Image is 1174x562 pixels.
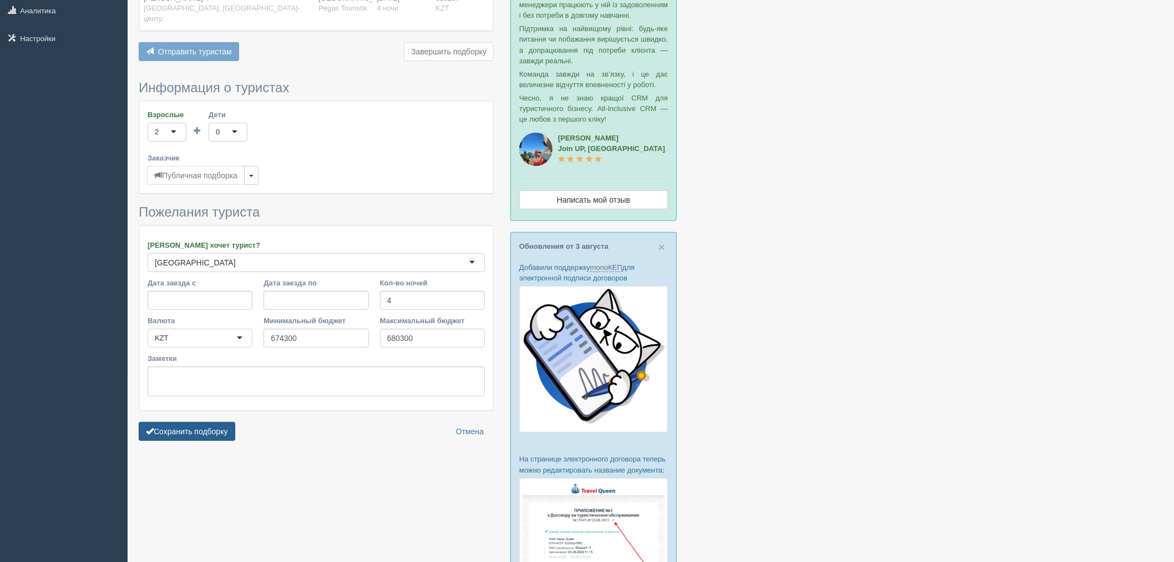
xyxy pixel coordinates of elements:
[155,333,169,344] div: KZT
[519,23,668,66] p: Підтримка на найвищому рівні: будь-яке питання чи побажання вирішується швидко, а допрацювання пі...
[318,4,367,12] span: Pegas Touristik
[155,257,236,268] div: [GEOGRAPHIC_DATA]
[148,153,485,163] label: Заказчик
[264,278,368,288] label: Дата заезда по
[158,47,232,56] span: Отправить туристам
[216,127,220,138] div: 0
[558,134,665,163] a: [PERSON_NAME]Join UP, [GEOGRAPHIC_DATA]
[519,242,609,250] a: Обновления от 3 августа
[148,240,485,250] label: [PERSON_NAME] хочет турист?
[380,315,485,326] label: Максимальный бюджет
[139,422,235,441] button: Сохранить подборку
[264,315,368,326] label: Минимальный бюджет
[519,454,668,475] p: На странице электронного договора теперь можно редактировать название документа:
[436,4,449,12] span: KZT
[148,353,485,364] label: Заметки
[590,263,623,272] a: monoКЕП
[139,42,239,61] button: Отправить туристам
[519,190,668,209] a: Написать мой отзыв
[659,241,665,253] button: Close
[449,422,491,441] a: Отмена
[377,4,398,12] span: 4 ночи
[148,315,252,326] label: Валюта
[209,109,247,120] label: Дети
[380,291,485,310] input: 7-10 или 7,10,14
[380,278,485,288] label: Кол-во ночей
[147,166,245,185] button: Публичная подборка
[519,93,668,124] p: Чесно, я не знаю кращої CRM для туристичного бізнесу. All-Inclusive CRM — це любов з першого кліку!
[659,240,665,253] span: ×
[139,204,260,219] span: Пожелания туриста
[519,69,668,90] p: Команда завжди на зв’язку, і це дає величезне відчуття впевненості у роботі.
[519,262,668,283] p: Добавили поддержку для электронной подписи договоров
[148,109,186,120] label: Взрослые
[148,278,252,288] label: Дата заезда с
[519,286,668,433] img: monocat.avif
[139,81,494,95] h3: Информация о туристах
[144,4,300,23] span: [GEOGRAPHIC_DATA], [GEOGRAPHIC_DATA]-центр
[155,127,159,138] div: 2
[404,42,494,61] button: Завершить подборку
